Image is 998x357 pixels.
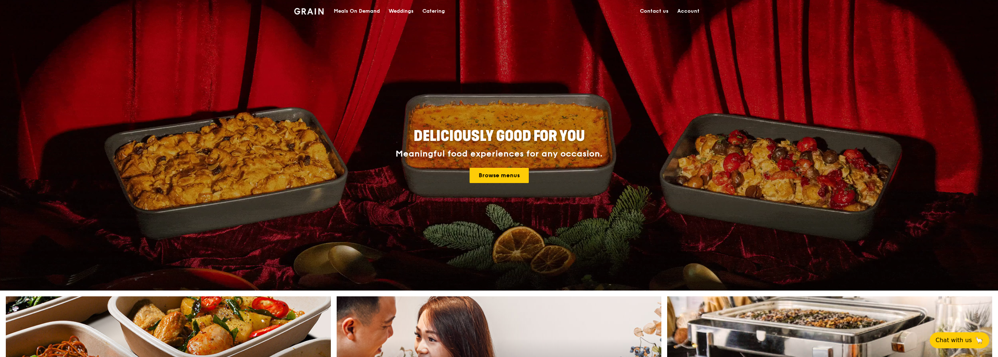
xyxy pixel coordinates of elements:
a: Browse menus [470,168,529,183]
img: Grain [294,8,324,15]
div: Weddings [389,0,414,22]
span: 🦙 [975,336,983,345]
div: Catering [422,0,445,22]
button: Chat with us🦙 [930,332,989,348]
a: Contact us [636,0,673,22]
div: Meals On Demand [334,0,380,22]
span: Deliciously good for you [414,127,585,145]
a: Weddings [384,0,418,22]
a: Account [673,0,704,22]
a: Catering [418,0,449,22]
div: Meaningful food experiences for any occasion. [368,149,630,159]
span: Chat with us [936,336,972,345]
